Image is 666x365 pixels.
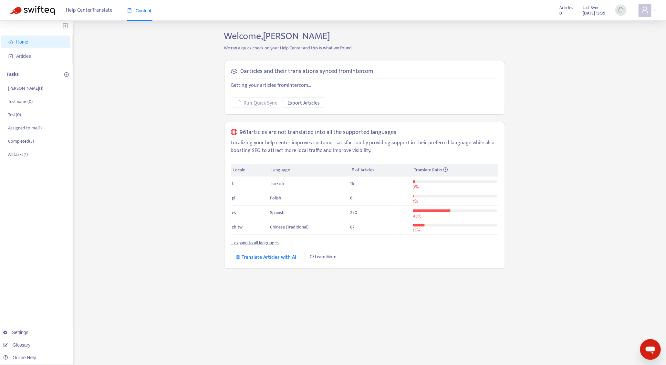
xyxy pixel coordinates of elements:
span: Help Center Translate [66,4,113,16]
img: sync_loading.0b5143dde30e3a21642e.gif [617,6,625,14]
span: account-book [8,54,13,58]
span: 45 % [413,212,421,220]
span: zh-tw [232,223,243,231]
span: Last Sync [583,4,599,11]
span: home [8,40,13,44]
button: Run Quick Sync [231,97,279,108]
th: Locale [231,164,269,177]
a: Online Help [3,355,36,360]
span: plus-circle [64,72,69,77]
p: All tasks ( 1 ) [8,151,28,158]
span: 270 [350,209,358,216]
span: global [231,129,237,136]
strong: 0 [560,10,562,17]
h5: 961 articles are not translated into all the supported languages [240,129,396,136]
span: Learn More [315,253,336,260]
span: pl [232,194,235,202]
a: Learn More [305,252,341,262]
span: es [232,209,236,216]
span: 1 % [413,198,418,205]
p: Completed ( 3 ) [8,138,34,145]
span: Spanish [270,209,285,216]
span: Welcome, [PERSON_NAME] [224,28,330,44]
p: Test name ( 0 ) [8,98,33,105]
th: # of Articles [349,164,411,177]
span: Articles [16,54,31,59]
span: book [127,8,132,13]
span: Polish [270,194,281,202]
iframe: Button to launch messaging window [640,339,661,360]
p: Assigned to me ( 1 ) [8,125,42,131]
span: Home [16,39,28,45]
p: We ran a quick check on your Help Center and this is what we found [219,45,510,51]
p: Localizing your help center improves customer satisfaction by providing support in their preferre... [231,139,498,155]
span: Chinese (Traditional) [270,223,308,231]
span: 6 [350,194,353,202]
span: Content [127,8,151,13]
span: user [641,6,649,14]
button: Export Articles [283,97,325,108]
span: Articles [560,4,573,11]
span: loading [235,100,242,106]
span: 16 [350,180,354,187]
p: Tasks [6,71,19,78]
span: tr [232,180,235,187]
p: [PERSON_NAME] ( 1 ) [8,85,43,92]
span: 3 % [413,183,419,191]
strong: [DATE] 13:39 [583,10,606,17]
a: Glossary [3,342,30,348]
div: Translate Articles with AI [236,253,297,261]
div: Translate Ratio [414,167,495,174]
span: cloud-sync [231,68,237,75]
p: Test ( 0 ) [8,111,21,118]
h5: 0 articles and their translations synced from Intercom [241,68,373,75]
span: Turkish [270,180,284,187]
a: ... expand to all languages [231,239,279,247]
span: 87 [350,223,355,231]
span: 14 % [413,227,420,234]
p: Getting your articles from Intercom ... [231,82,498,89]
span: Export Articles [288,99,320,107]
a: Settings [3,330,28,335]
img: Swifteq [10,6,55,15]
th: Language [269,164,349,177]
button: Translate Articles with AI [231,252,302,262]
span: Run Quick Sync [244,99,277,107]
